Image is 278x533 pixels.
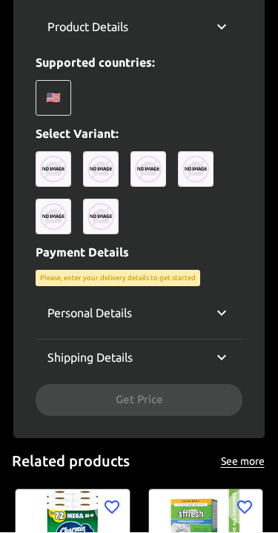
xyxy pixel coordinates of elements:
[36,10,242,45] div: Product Details
[219,453,266,471] button: See more
[36,340,242,376] div: Shipping Details
[178,152,214,188] img: uc
[36,152,71,188] img: uc
[47,19,128,36] p: Product Details
[36,244,242,262] p: Payment Details
[36,296,242,331] div: Personal Details
[40,274,196,284] p: Please, enter your delivery details to get started
[36,125,242,143] p: Select Variant:
[36,81,71,116] div: 🇺🇸
[83,152,119,188] img: uc
[130,152,166,188] img: uc
[83,199,119,235] img: uc
[36,54,242,72] p: Supported countries:
[47,349,133,367] p: Shipping Details
[12,452,130,472] h5: Related products
[47,305,132,322] p: Personal Details
[36,199,71,235] img: uc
